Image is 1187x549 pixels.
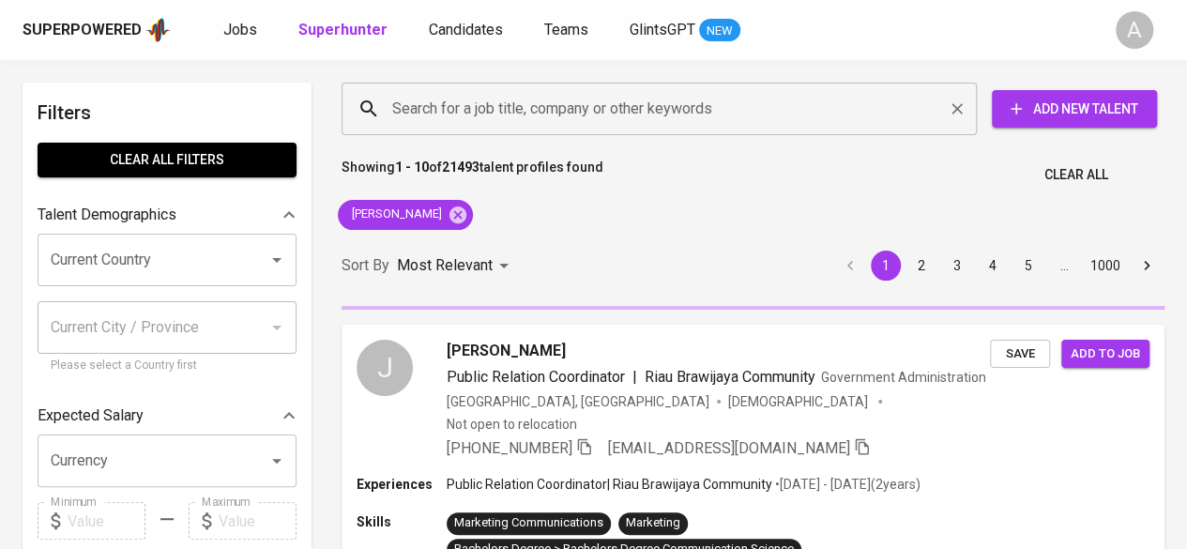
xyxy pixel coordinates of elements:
button: Go to page 2 [906,251,936,281]
button: Add New Talent [992,90,1157,128]
button: Clear [944,96,970,122]
span: NEW [699,22,740,40]
div: Marketing Communications [454,514,603,532]
span: | [632,366,637,389]
p: Public Relation Coordinator | Riau Brawijaya Community [447,475,772,494]
span: Riau Brawijaya Community [645,368,815,386]
a: Jobs [223,19,261,42]
div: Talent Demographics [38,196,297,234]
div: … [1049,256,1079,275]
p: Not open to relocation [447,415,577,434]
div: Expected Salary [38,397,297,435]
button: Go to next page [1132,251,1162,281]
p: Showing of talent profiles found [342,158,603,192]
span: [PERSON_NAME] [447,340,566,362]
input: Value [219,502,297,540]
a: Candidates [429,19,507,42]
button: Go to page 4 [978,251,1008,281]
span: Save [999,343,1041,365]
input: Value [68,502,145,540]
p: Please select a Country first [51,357,283,375]
button: Go to page 1000 [1085,251,1126,281]
span: Clear All [1044,163,1108,187]
span: Candidates [429,21,503,38]
div: J [357,340,413,396]
a: Superhunter [298,19,391,42]
button: Open [264,247,290,273]
div: A [1116,11,1153,49]
span: GlintsGPT [630,21,695,38]
img: app logo [145,16,171,44]
a: GlintsGPT NEW [630,19,740,42]
h6: Filters [38,98,297,128]
b: Superhunter [298,21,388,38]
nav: pagination navigation [832,251,1164,281]
button: Save [990,340,1050,369]
span: Add New Talent [1007,98,1142,121]
p: Expected Salary [38,404,144,427]
button: Clear All filters [38,143,297,177]
div: Most Relevant [397,249,515,283]
button: page 1 [871,251,901,281]
span: Government Administration [821,370,986,385]
div: [PERSON_NAME] [338,200,473,230]
p: Sort By [342,254,389,277]
p: • [DATE] - [DATE] ( 2 years ) [772,475,921,494]
button: Go to page 3 [942,251,972,281]
button: Add to job [1061,340,1149,369]
p: Talent Demographics [38,204,176,226]
span: Public Relation Coordinator [447,368,625,386]
div: [GEOGRAPHIC_DATA], [GEOGRAPHIC_DATA] [447,392,709,411]
span: Add to job [1071,343,1140,365]
p: Skills [357,512,447,531]
span: Teams [544,21,588,38]
a: Teams [544,19,592,42]
b: 1 - 10 [395,160,429,175]
button: Open [264,448,290,474]
a: Superpoweredapp logo [23,16,171,44]
p: Most Relevant [397,254,493,277]
span: [PERSON_NAME] [338,206,453,223]
span: [DEMOGRAPHIC_DATA] [728,392,871,411]
p: Experiences [357,475,447,494]
span: [EMAIL_ADDRESS][DOMAIN_NAME] [608,439,850,457]
div: Marketing [626,514,680,532]
span: [PHONE_NUMBER] [447,439,572,457]
button: Clear All [1037,158,1116,192]
span: Jobs [223,21,257,38]
div: Superpowered [23,20,142,41]
b: 21493 [442,160,479,175]
span: Clear All filters [53,148,282,172]
button: Go to page 5 [1013,251,1043,281]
